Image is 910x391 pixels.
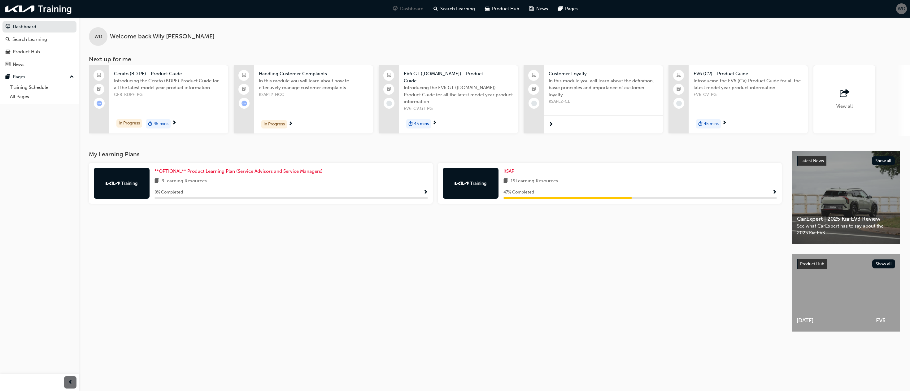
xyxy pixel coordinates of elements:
[898,5,905,12] span: WD
[404,84,513,105] span: Introducing the EV6 GT ([DOMAIN_NAME]) Product Guide for all the latest model year product inform...
[536,5,548,12] span: News
[503,168,517,175] a: KSAP
[3,2,74,15] img: kia-training
[549,77,658,98] span: In this module you will learn about the definition, basic principles and importance of customer l...
[429,2,480,15] a: search-iconSearch Learning
[155,177,159,185] span: book-icon
[694,70,803,77] span: EV6 (CV) - Product Guide
[155,168,325,175] a: **OPTIONAL** Product Learning Plan (Service Advisors and Service Managers)
[772,190,777,195] span: Show Progress
[797,317,866,324] span: [DATE]
[6,74,10,80] span: pages-icon
[2,46,76,58] a: Product Hub
[94,33,102,40] span: WD
[797,223,895,237] span: See what CarExpert has to say about the 2025 Kia EV3.
[503,189,534,196] span: 47 % Completed
[379,65,518,133] a: EV6 GT ([DOMAIN_NAME]) - Product GuideIntroducing the EV6 GT ([DOMAIN_NAME]) Product Guide for al...
[400,5,424,12] span: Dashboard
[6,24,10,30] span: guage-icon
[532,85,536,93] span: booktick-icon
[558,5,563,13] span: pages-icon
[242,101,247,106] span: learningRecordVerb_ATTEMPT-icon
[387,72,391,80] span: laptop-icon
[408,120,413,128] span: duration-icon
[529,5,534,13] span: news-icon
[387,85,391,93] span: booktick-icon
[800,158,824,163] span: Latest News
[872,259,895,268] button: Show all
[13,73,25,80] div: Pages
[872,156,895,165] button: Show all
[677,85,681,93] span: booktick-icon
[531,101,537,106] span: learningRecordVerb_NONE-icon
[105,180,139,186] img: kia-training
[454,180,488,186] img: kia-training
[89,151,782,158] h3: My Learning Plans
[404,105,513,112] span: EV6-CV.GT-PG
[532,72,536,80] span: laptop-icon
[259,70,368,77] span: Handling Customer Complaints
[110,33,215,40] span: Welcome back , Wily [PERSON_NAME]
[553,2,583,15] a: pages-iconPages
[172,120,176,126] span: next-icon
[404,70,513,84] span: EV6 GT ([DOMAIN_NAME]) - Product Guide
[511,177,558,185] span: 19 Learning Resources
[792,151,900,244] a: Latest NewsShow allCarExpert | 2025 Kia EV3 ReviewSee what CarExpert has to say about the 2025 Ki...
[155,168,323,174] span: **OPTIONAL** Product Learning Plan (Service Advisors and Service Managers)
[800,261,824,267] span: Product Hub
[565,5,578,12] span: Pages
[423,190,428,195] span: Show Progress
[114,77,223,91] span: Introducing the Cerato (BDPE) Product Guide for all the latest model year product information.
[12,36,47,43] div: Search Learning
[6,49,10,55] span: car-icon
[836,103,853,109] span: View all
[13,48,40,55] div: Product Hub
[148,120,152,128] span: duration-icon
[154,120,168,128] span: 45 mins
[7,83,76,92] a: Training Schedule
[6,37,10,42] span: search-icon
[549,98,658,105] span: KSAPL2-CL
[792,254,871,332] a: [DATE]
[2,34,76,45] a: Search Learning
[2,71,76,83] button: Pages
[485,5,490,13] span: car-icon
[549,122,553,128] span: next-icon
[480,2,524,15] a: car-iconProduct Hub
[242,72,246,80] span: laptop-icon
[503,168,514,174] span: KSAP
[259,77,368,91] span: In this module you will learn about how to effectively manage customer complaints.
[524,2,553,15] a: news-iconNews
[97,85,101,93] span: booktick-icon
[896,3,907,14] button: WD
[694,77,803,91] span: Introducing the EV6 (CV) Product Guide for all the latest model year product information.
[68,379,73,386] span: prev-icon
[7,92,76,102] a: All Pages
[704,120,719,128] span: 45 mins
[677,72,681,80] span: laptop-icon
[97,101,102,106] span: learningRecordVerb_ATTEMPT-icon
[393,5,398,13] span: guage-icon
[676,101,682,106] span: learningRecordVerb_NONE-icon
[440,5,475,12] span: Search Learning
[668,65,808,133] a: EV6 (CV) - Product GuideIntroducing the EV6 (CV) Product Guide for all the latest model year prod...
[492,5,519,12] span: Product Hub
[6,62,10,67] span: news-icon
[89,65,228,133] a: Cerato (BD PE) - Product GuideIntroducing the Cerato (BDPE) Product Guide for all the latest mode...
[2,20,76,71] button: DashboardSearch LearningProduct HubNews
[97,72,101,80] span: laptop-icon
[386,101,392,106] span: learningRecordVerb_NONE-icon
[503,177,508,185] span: book-icon
[694,91,803,98] span: EV6-CV-PG
[261,120,287,128] div: In Progress
[524,65,663,133] a: Customer LoyaltyIn this module you will learn about the definition, basic principles and importan...
[79,56,910,63] h3: Next up for me
[722,120,727,126] span: next-icon
[234,65,373,133] a: Handling Customer ComplaintsIn this module you will learn about how to effectively manage custome...
[70,73,74,81] span: up-icon
[423,189,428,196] button: Show Progress
[114,91,223,98] span: CER-BDPE-PG
[288,121,293,127] span: next-icon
